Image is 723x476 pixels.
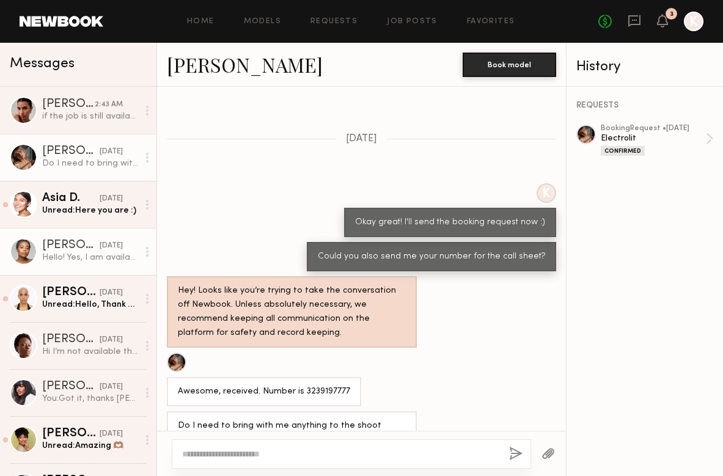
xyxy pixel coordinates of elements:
div: Unread: Hello, Thank you for your earlier message and sorry for the delay. I had a family emergen... [42,299,138,310]
div: 3 [670,11,673,18]
div: [DATE] [100,193,123,205]
a: K [684,12,703,31]
div: [PERSON_NAME] [42,240,100,252]
button: Book model [463,53,556,77]
div: Hi I’m not available thanks for the consideration! [42,346,138,357]
div: [PERSON_NAME] [42,334,100,346]
span: [DATE] [346,134,377,144]
a: Favorites [467,18,515,26]
div: [DATE] [100,240,123,252]
div: [PERSON_NAME] [42,381,100,393]
div: Hey! Looks like you’re trying to take the conversation off Newbook. Unless absolutely necessary, ... [178,284,406,340]
div: [DATE] [100,287,123,299]
div: Unread: Amazing 🫶🏽 [42,440,138,452]
div: [DATE] [100,146,123,158]
div: if the job is still available, I’m happy to send that over [42,111,138,122]
div: Electrolit [601,133,706,144]
div: History [576,60,713,74]
a: Models [244,18,281,26]
a: Job Posts [387,18,438,26]
div: [DATE] [100,428,123,440]
div: 2:43 AM [95,99,123,111]
div: Asia D. [42,192,100,205]
div: Could you also send me your number for the call sheet? [318,250,545,264]
div: booking Request • [DATE] [601,125,706,133]
div: [PERSON_NAME] [42,98,95,111]
a: Home [187,18,215,26]
div: [PERSON_NAME] [42,287,100,299]
a: Book model [463,59,556,69]
div: [DATE] [100,381,123,393]
div: You: Got it, thanks [PERSON_NAME]! [42,393,138,405]
a: bookingRequest •[DATE]ElectrolitConfirmed [601,125,713,156]
div: Confirmed [601,146,645,156]
div: Hello! Yes, I am available! [42,252,138,263]
div: Do I need to bring with me anything to the shoot other than my tennis rackets? [178,419,406,447]
span: Messages [10,57,75,71]
div: [DATE] [100,334,123,346]
div: [PERSON_NAME] [42,145,100,158]
div: [PERSON_NAME] [42,428,100,440]
a: Requests [310,18,358,26]
div: Do I need to bring with me anything to the shoot other than my tennis rackets? [42,158,138,169]
div: Okay great! I'll send the booking request now :) [355,216,545,230]
div: Awesome, received. Number is 3239197777 [178,385,350,399]
a: [PERSON_NAME] [167,51,323,78]
div: REQUESTS [576,101,713,110]
div: Unread: Here you are :) [42,205,138,216]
